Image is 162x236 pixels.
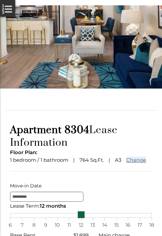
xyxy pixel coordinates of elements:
span: 764 [79,157,89,163]
span: 16 [125,221,131,229]
span: 12 [78,221,85,229]
a: Change [126,157,146,163]
span: 13 [90,221,96,229]
span: 12 months [40,203,66,209]
span: Floor Plan: [10,149,37,155]
span: 1 bedroom / 1 bathroom [10,157,68,163]
span: 8 [31,221,37,229]
span: 6 [7,221,13,229]
span: Apartment 8304 [10,124,89,136]
span: 15 [113,221,120,229]
input: Move-in Date edit selected 8/24/2025 [10,192,84,202]
span: 11 [66,221,72,229]
span: 18 [148,221,155,229]
label: Move-in Date [10,181,152,190]
span: A3 [115,157,121,163]
span: 9 [42,221,49,229]
span: 7 [19,221,25,229]
span: Sq.Ft. [90,157,104,163]
span: 17 [137,221,143,229]
div: Lease Term: [10,202,152,210]
span: 14 [101,221,108,229]
h1: Lease Information [10,124,152,149]
span: 10 [54,221,61,229]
